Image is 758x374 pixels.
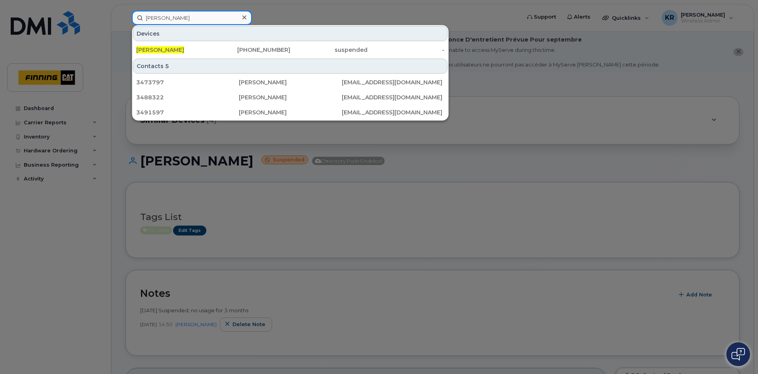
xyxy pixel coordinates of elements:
[290,46,368,54] div: suspended
[213,46,291,54] div: [PHONE_NUMBER]
[133,43,448,57] a: [PERSON_NAME][PHONE_NUMBER]suspended-
[133,26,448,41] div: Devices
[136,93,239,101] div: 3488322
[136,108,239,116] div: 3491597
[368,46,445,54] div: -
[731,348,745,361] img: Open chat
[239,93,341,101] div: [PERSON_NAME]
[342,78,444,86] div: [EMAIL_ADDRESS][DOMAIN_NAME]
[165,62,169,70] span: 5
[239,108,341,116] div: [PERSON_NAME]
[133,59,448,74] div: Contacts
[342,93,444,101] div: [EMAIL_ADDRESS][DOMAIN_NAME]
[342,108,444,116] div: [EMAIL_ADDRESS][DOMAIN_NAME]
[136,78,239,86] div: 3473797
[133,90,448,104] a: 3488322[PERSON_NAME][EMAIL_ADDRESS][DOMAIN_NAME]
[239,78,341,86] div: [PERSON_NAME]
[133,75,448,89] a: 3473797[PERSON_NAME][EMAIL_ADDRESS][DOMAIN_NAME]
[136,46,184,53] span: [PERSON_NAME]
[133,105,448,120] a: 3491597[PERSON_NAME][EMAIL_ADDRESS][DOMAIN_NAME]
